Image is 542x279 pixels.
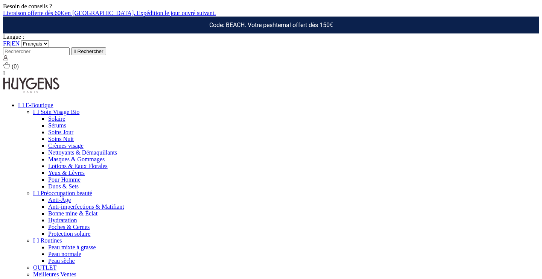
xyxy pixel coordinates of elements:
[48,129,73,135] a: Soins Jour
[3,47,70,55] input: Rechercher
[48,122,66,129] a: Sérums
[12,63,19,70] span: (0)
[48,156,105,162] a: Masques & Gommages
[3,10,539,17] a: Livraison offerte dès 60€ en [GEOGRAPHIC_DATA]. Expédition le jour ouvré suivant.
[74,49,76,54] i: 
[18,102,53,108] a:   E-Boutique
[48,258,75,264] a: Peau sèche
[33,264,56,271] a: OUTLET
[3,70,5,76] i: 
[48,149,117,156] a: Nettoyants & Démaquillants
[71,47,106,55] button:  Rechercher
[48,210,97,217] a: Bonne mine & Éclat
[33,109,79,115] a:   Soin Visage Bio
[48,163,108,169] a: Lotions & Eaux Florales
[33,190,92,196] a:   Préoccupation beauté
[48,217,77,223] a: Hydratation
[48,230,90,237] a: Protection solaire
[78,49,104,54] span: Rechercher
[3,77,59,94] img: Huygens
[3,33,24,40] span: Langue :
[33,190,35,196] i: 
[33,237,35,244] i: 
[48,224,90,230] a: Poches & Cernes
[33,271,76,277] a: Meilleures Ventes
[48,251,81,257] a: Peau normale
[3,40,11,47] a: FR
[48,203,124,210] a: Anti-imperfections & Matifiant
[48,197,71,203] a: Anti-Âge
[33,237,62,244] a:   Routines
[48,176,81,183] a: Pour Homme
[37,237,39,244] i: 
[48,143,84,149] a: Crèmes visage
[48,183,79,190] a: Duos & Sets
[22,102,24,108] i: 
[18,102,20,108] i: 
[37,109,39,115] i: 
[48,170,85,176] a: Yeux & Lèvres
[48,115,65,122] a: Solaire
[48,244,96,250] a: Peau mixte à grasse
[3,40,539,47] div: |
[37,190,39,196] i: 
[12,40,20,47] a: EN
[3,3,539,10] div: Besoin de conseils ?
[48,136,74,142] a: Soins Nuit
[33,109,35,115] i: 
[3,17,539,33] div: Code: BEACH. Votre peshtemal offert dès 150€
